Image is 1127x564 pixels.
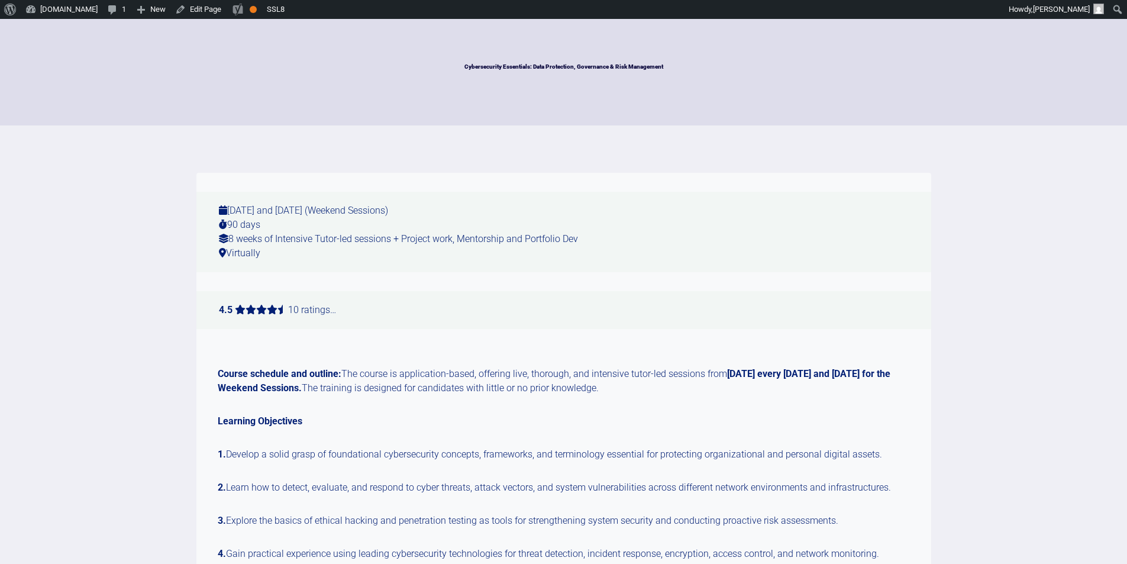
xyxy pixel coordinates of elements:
[464,62,663,71] h1: Cybersecurity Essentials: Data Protection, Governance & Risk Management
[218,447,910,462] p: Develop a solid grasp of foundational cybersecurity concepts, frameworks, and terminology essenti...
[219,304,232,315] strong: 4.5
[218,449,226,460] strong: 1.
[1033,5,1090,14] span: [PERSON_NAME]
[250,6,257,13] div: OK
[218,514,910,528] p: Explore the basics of ethical hacking and penetration testing as tools for strengthening system s...
[196,192,931,272] p: [DATE] and [DATE] (Weekend Sessions) 90 days 8 weeks of Intensive Tutor-led sessions + Project wo...
[218,368,341,379] strong: Course schedule and outline:
[218,515,226,526] strong: 3.
[218,415,302,427] strong: Learning Objectives
[218,367,910,395] p: The course is application-based, offering live, thorough, and intensive tutor-led sessions from T...
[218,481,910,495] p: Learn how to detect, evaluate, and respond to cyber threats, attack vectors, and system vulnerabi...
[218,548,226,559] strong: 4.
[218,482,226,493] strong: 2.
[218,547,910,561] p: Gain practical experience using leading cybersecurity technologies for threat detection, incident...
[196,291,931,329] p: 10 ratings…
